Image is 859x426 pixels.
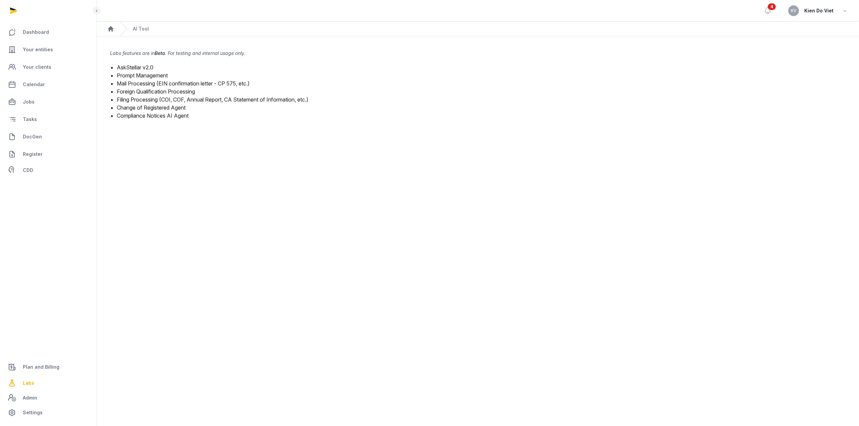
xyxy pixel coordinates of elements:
[5,405,91,421] a: Settings
[23,379,34,387] span: Labs
[23,98,35,106] span: Jobs
[23,115,37,123] span: Tasks
[5,146,91,162] a: Register
[155,50,165,56] b: Beta
[804,7,833,15] span: Kien Do Viet
[5,129,91,145] a: DocGen
[117,88,195,95] a: Foreign Qualification Processing
[97,21,859,37] nav: Breadcrumb
[117,104,186,111] a: Change of Registered Agent
[5,76,91,93] a: Calendar
[23,28,49,36] span: Dashboard
[5,391,91,405] a: Admin
[5,359,91,375] a: Plan and Billing
[23,80,45,88] span: Calendar
[23,394,37,402] span: Admin
[23,150,43,158] span: Register
[117,112,189,119] a: Compliance Notices AI Agent
[5,24,91,40] a: Dashboard
[23,409,43,417] span: Settings
[133,25,149,32] span: AI Tool
[5,59,91,75] a: Your clients
[23,63,51,71] span: Your clients
[23,133,42,141] span: DocGen
[23,363,59,371] span: Plan and Billing
[117,72,168,79] a: Prompt Management
[5,42,91,58] a: Your entities
[768,3,776,10] span: 4
[117,64,153,71] a: AskStellar v2.0
[117,80,250,87] a: Mail Processing (EIN confirmation letter - CP 575, etc.)
[117,96,308,103] a: Filing Processing (COI, COF, Annual Report, CA Statement of Information, etc.)
[788,5,799,16] button: KV
[23,46,53,54] span: Your entities
[5,375,91,391] a: Labs
[5,164,91,177] a: CDD
[23,166,33,174] span: CDD
[5,94,91,110] a: Jobs
[5,111,91,127] a: Tasks
[791,9,797,13] span: KV
[110,50,846,57] div: Labs features are in . For testing and internal usage only.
